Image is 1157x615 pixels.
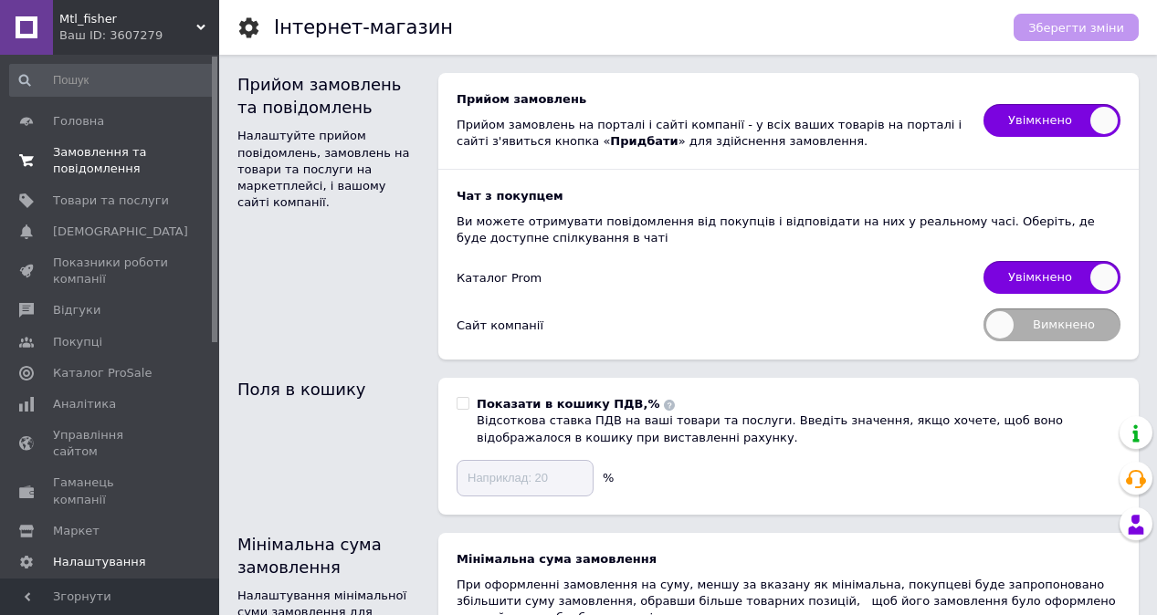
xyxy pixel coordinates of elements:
[457,91,965,108] div: Прийом замовлень
[53,334,102,350] span: Покупці
[983,308,1120,341] span: Вимкнено
[59,11,196,27] span: Mtl_fisher
[477,397,659,411] b: Показати в кошику ПДВ,%
[457,117,965,150] div: Прийом замовлень на порталі і сайті компанії - у всіх ваших товарів на порталі і сайті з'явиться ...
[53,193,169,209] span: Товари та послуги
[237,533,420,579] div: Мінімальна сума замовлення
[237,73,420,119] div: Прийом замовлень та повідомлень
[274,16,453,38] h1: Інтернет-магазин
[457,214,1120,246] div: Ви можете отримувати повідомлення від покупців і відповідати на них у реальному часі. Оберіть, де...
[53,474,169,507] span: Гаманець компанії
[457,270,965,287] div: Каталог Prom
[457,318,965,334] div: Сайт компанії
[237,378,420,401] div: Поля в кошику
[59,27,219,44] div: Ваш ID: 3607279
[53,144,169,177] span: Замовлення та повідомлення
[53,523,100,539] span: Маркет
[983,104,1120,137] span: Увімкнено
[53,302,100,318] span: Відгуки
[477,412,1120,445] div: Відсоткова ставка ПДВ на ваші товари та послуги. Введіть значення, якщо хочете, щоб воно відображ...
[237,128,420,211] div: Налаштуйте прийом повідомлень, замовлень на товари та послуги на маркетплейсі, і вашому сайті ком...
[610,134,678,148] b: Придбати
[983,261,1120,294] span: Увімкнено
[457,188,1120,204] b: Чат з покупцем
[53,255,169,287] span: Показники роботи компанії
[53,554,146,570] span: Налаштування
[9,64,216,97] input: Пошук
[53,396,116,412] span: Аналітика
[457,460,594,496] input: Наприклад: 20
[53,427,169,460] span: Управління сайтом
[457,551,1120,568] div: Мінімальна сума замовлення
[53,224,188,240] span: [DEMOGRAPHIC_DATA]
[603,470,614,486] div: %
[53,113,104,130] span: Головна
[53,365,152,381] span: Каталог ProSale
